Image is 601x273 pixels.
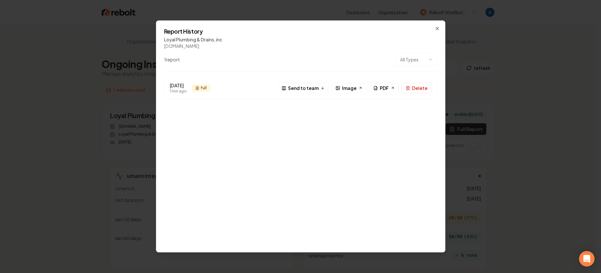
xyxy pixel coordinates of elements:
div: [DATE] [170,82,187,89]
button: Delete [401,83,432,93]
span: PDF [380,85,389,92]
div: [DOMAIN_NAME] [164,43,437,49]
span: Send to team [288,85,319,92]
a: PDF [369,83,399,93]
div: Loyal Plumbing & Drains, inc [164,36,437,43]
a: Image [331,83,367,93]
span: Delete [412,85,428,92]
h2: Report History [164,28,437,34]
div: 1 report [164,56,180,63]
div: 1 min ago [170,89,187,94]
button: Send to team [277,83,329,93]
span: full [201,85,207,91]
span: Image [342,85,357,92]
